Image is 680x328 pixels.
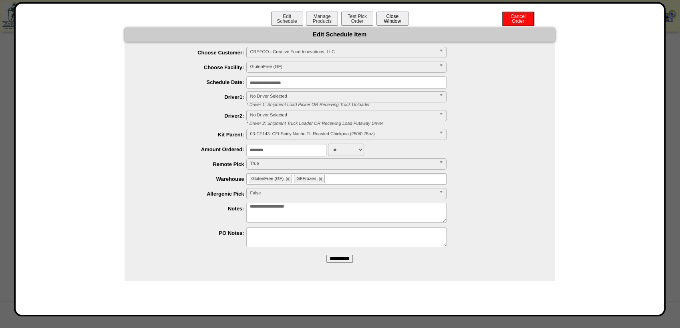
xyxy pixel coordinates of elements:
div: Edit Schedule Item [125,28,555,42]
span: 03-CF143: CFI-Spicy Nacho TL Roasted Chickpea (250/0.75oz) [250,129,436,139]
span: True [250,159,436,168]
button: CloseWindow [376,12,408,26]
span: CREFOO - Creative Food Innovations, LLC [250,47,436,57]
span: GlutenFree (GF) [250,62,436,72]
span: No Driver Selected [250,110,436,120]
button: EditSchedule [271,12,303,26]
label: Allergenic Pick [141,191,247,197]
label: Driver1: [141,94,247,100]
button: Test PickOrder [341,12,373,26]
label: Warehouse [141,176,247,182]
div: * Driver 2: Shipment Truck Loader OR Receiving Load Putaway Driver [241,121,555,126]
label: PO Notes: [141,230,247,236]
label: Notes: [141,206,247,212]
a: CloseWindow [376,18,409,24]
span: No Driver Selected [250,92,436,101]
label: Schedule Date: [141,79,247,85]
label: Choose Facility: [141,64,247,70]
label: Choose Customer: [141,50,247,56]
div: * Driver 1: Shipment Load Picker OR Receiving Truck Unloader [241,102,555,107]
label: Amount Ordered: [141,146,247,152]
button: ManageProducts [306,12,338,26]
label: Kit Parent: [141,132,247,138]
span: GFFrozen [296,176,316,181]
label: Driver2: [141,113,247,119]
span: GlutenFree (GF) [251,176,284,181]
span: False [250,188,436,198]
label: Remote Pick [141,161,247,167]
button: CancelOrder [502,12,534,26]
